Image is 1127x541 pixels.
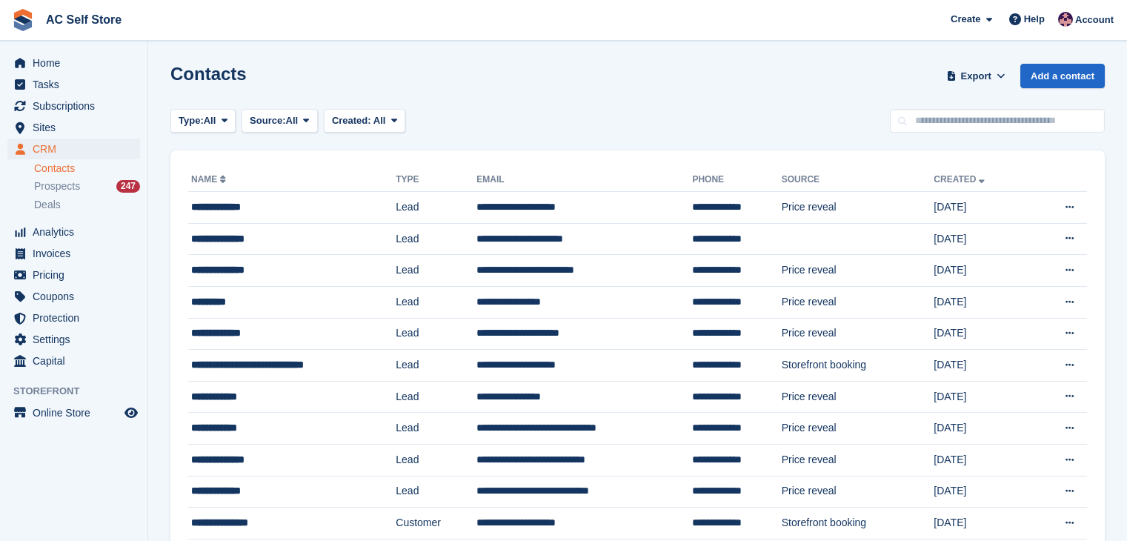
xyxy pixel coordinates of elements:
[396,255,476,287] td: Lead
[7,329,140,350] a: menu
[7,243,140,264] a: menu
[122,404,140,422] a: Preview store
[116,180,140,193] div: 247
[34,179,140,194] a: Prospects 247
[33,265,122,285] span: Pricing
[204,113,216,128] span: All
[782,318,934,350] td: Price reveal
[250,113,285,128] span: Source:
[396,444,476,476] td: Lead
[934,413,1031,445] td: [DATE]
[34,197,140,213] a: Deals
[782,350,934,382] td: Storefront booking
[782,192,934,224] td: Price reveal
[396,286,476,318] td: Lead
[34,198,61,212] span: Deals
[33,243,122,264] span: Invoices
[7,53,140,73] a: menu
[782,413,934,445] td: Price reveal
[33,139,122,159] span: CRM
[934,192,1031,224] td: [DATE]
[179,113,204,128] span: Type:
[1024,12,1045,27] span: Help
[34,162,140,176] a: Contacts
[396,350,476,382] td: Lead
[33,117,122,138] span: Sites
[13,384,147,399] span: Storefront
[242,109,318,133] button: Source: All
[934,444,1031,476] td: [DATE]
[396,168,476,192] th: Type
[33,308,122,328] span: Protection
[961,69,991,84] span: Export
[951,12,980,27] span: Create
[396,192,476,224] td: Lead
[934,174,988,185] a: Created
[7,402,140,423] a: menu
[782,444,934,476] td: Price reveal
[396,508,476,540] td: Customer
[332,115,371,126] span: Created:
[33,74,122,95] span: Tasks
[7,74,140,95] a: menu
[33,402,122,423] span: Online Store
[1075,13,1114,27] span: Account
[782,476,934,508] td: Price reveal
[782,286,934,318] td: Price reveal
[170,109,236,133] button: Type: All
[7,139,140,159] a: menu
[324,109,405,133] button: Created: All
[34,179,80,193] span: Prospects
[33,286,122,307] span: Coupons
[33,222,122,242] span: Analytics
[943,64,1008,88] button: Export
[934,223,1031,255] td: [DATE]
[396,381,476,413] td: Lead
[286,113,299,128] span: All
[396,318,476,350] td: Lead
[7,222,140,242] a: menu
[7,265,140,285] a: menu
[396,413,476,445] td: Lead
[7,286,140,307] a: menu
[934,350,1031,382] td: [DATE]
[934,476,1031,508] td: [DATE]
[476,168,692,192] th: Email
[934,381,1031,413] td: [DATE]
[1058,12,1073,27] img: Ted Cox
[782,381,934,413] td: Price reveal
[7,351,140,371] a: menu
[33,329,122,350] span: Settings
[692,168,781,192] th: Phone
[782,255,934,287] td: Price reveal
[33,96,122,116] span: Subscriptions
[396,223,476,255] td: Lead
[7,308,140,328] a: menu
[1020,64,1105,88] a: Add a contact
[934,508,1031,540] td: [DATE]
[396,476,476,508] td: Lead
[40,7,127,32] a: AC Self Store
[934,255,1031,287] td: [DATE]
[782,508,934,540] td: Storefront booking
[12,9,34,31] img: stora-icon-8386f47178a22dfd0bd8f6a31ec36ba5ce8667c1dd55bd0f319d3a0aa187defe.svg
[934,318,1031,350] td: [DATE]
[33,351,122,371] span: Capital
[934,286,1031,318] td: [DATE]
[373,115,386,126] span: All
[782,168,934,192] th: Source
[191,174,229,185] a: Name
[7,96,140,116] a: menu
[7,117,140,138] a: menu
[33,53,122,73] span: Home
[170,64,247,84] h1: Contacts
